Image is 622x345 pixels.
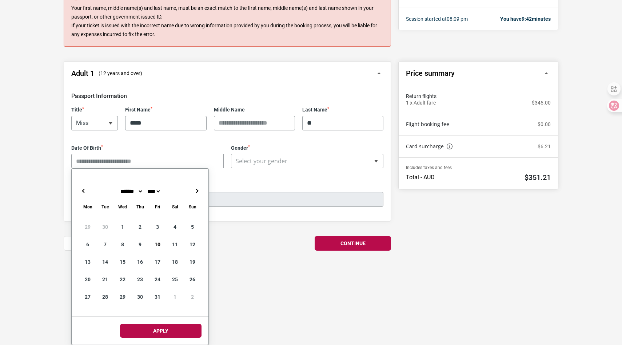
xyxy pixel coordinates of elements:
div: 9 [131,236,149,253]
div: 2 [184,288,201,306]
div: 30 [96,218,114,236]
label: Title [71,107,118,113]
div: 5 [184,218,201,236]
div: 13 [79,253,96,271]
div: 12 [184,236,201,253]
button: Continue [315,236,391,251]
p: Session started at [406,15,468,23]
div: 3 [149,218,166,236]
div: Friday [149,203,166,211]
div: 25 [166,271,184,288]
span: Miss [71,116,118,130]
div: Saturday [166,203,184,211]
label: Last Name [302,107,383,113]
div: 11 [166,236,184,253]
div: 26 [184,271,201,288]
span: Miss [72,116,117,130]
p: $6.21 [538,144,551,150]
div: 22 [114,271,131,288]
div: 1 [166,288,184,306]
a: Card surcharge [406,143,452,150]
label: First Name [125,107,206,113]
label: Middle Name [214,107,295,113]
div: 24 [149,271,166,288]
a: Flight booking fee [406,121,449,128]
h2: Adult 1 [71,69,94,78]
p: $345.00 [532,100,551,106]
p: Your first name, middle name(s) and last name, must be an exact match to the first name, middle n... [71,4,383,39]
div: 27 [79,288,96,306]
p: Includes taxes and fees [406,165,551,170]
p: $0.00 [538,121,551,128]
h3: Passport Information [71,93,383,99]
p: 1 x Adult fare [406,100,436,106]
div: 20 [79,271,96,288]
div: Thursday [131,203,149,211]
div: 31 [149,288,166,306]
div: 7 [96,236,114,253]
div: 10 [149,236,166,253]
span: Select your gender [236,157,287,165]
div: Tuesday [96,203,114,211]
h2: $351.21 [525,173,551,182]
h2: Price summary [406,69,455,78]
div: 21 [96,271,114,288]
label: Date Of Birth [71,145,224,151]
label: Gender [231,145,383,151]
div: 8 [114,236,131,253]
div: 19 [184,253,201,271]
p: You have minutes [500,15,551,23]
span: 08:09 pm [447,16,468,22]
div: 4 [166,218,184,236]
span: Select your gender [231,154,383,168]
span: 9:42 [522,16,532,22]
button: ← [79,187,88,195]
div: 28 [96,288,114,306]
button: Apply [120,324,202,338]
div: 14 [96,253,114,271]
label: Email Address [71,183,383,189]
div: 18 [166,253,184,271]
div: 29 [114,288,131,306]
p: Total - AUD [406,174,435,181]
button: Price summary [399,62,558,85]
button: Adult 1 (12 years and over) [64,62,391,85]
div: 2 [131,218,149,236]
span: Return flights [406,93,551,100]
div: Sunday [184,203,201,211]
span: (12 years and over) [99,70,142,77]
div: 29 [79,218,96,236]
div: 15 [114,253,131,271]
div: 16 [131,253,149,271]
button: → [192,187,201,195]
div: Monday [79,203,96,211]
div: 30 [131,288,149,306]
div: 17 [149,253,166,271]
div: 1 [114,218,131,236]
div: 23 [131,271,149,288]
button: Back [64,236,140,251]
div: 6 [79,236,96,253]
div: Wednesday [114,203,131,211]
